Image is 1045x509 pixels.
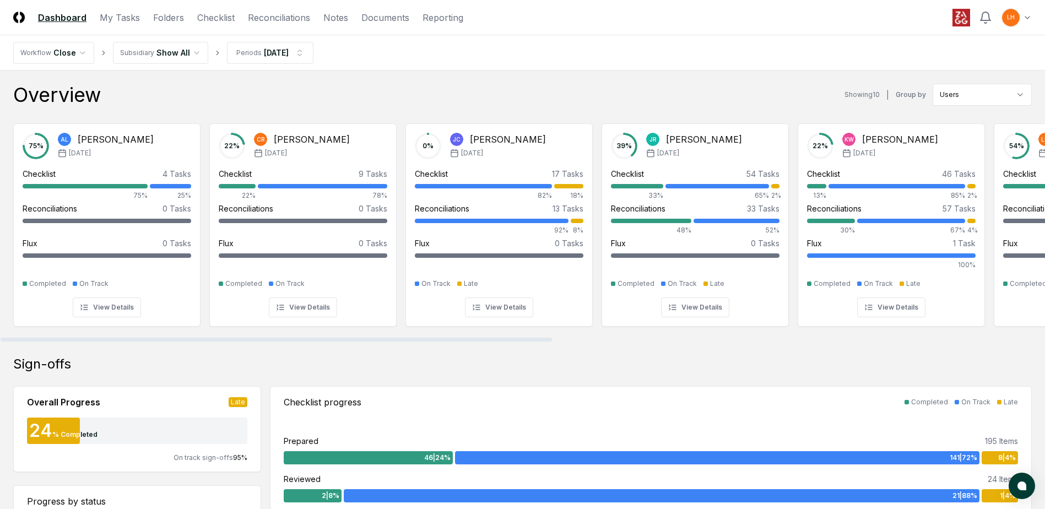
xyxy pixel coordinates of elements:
[359,168,387,180] div: 9 Tasks
[998,453,1016,463] span: 8 | 4 %
[23,168,56,180] div: Checklist
[361,11,409,24] a: Documents
[988,473,1018,485] div: 24 Items
[554,191,583,201] div: 18%
[807,203,862,214] div: Reconciliations
[555,237,583,249] div: 0 Tasks
[69,148,91,158] span: [DATE]
[862,133,938,146] div: [PERSON_NAME]
[571,225,583,235] div: 8%
[27,495,247,508] div: Progress by status
[421,279,451,289] div: On Track
[13,12,25,23] img: Logo
[668,279,697,289] div: On Track
[264,47,289,58] div: [DATE]
[209,115,397,327] a: 22%CR[PERSON_NAME][DATE]Checklist9 Tasks22%78%Reconciliations0 TasksFlux0 TasksCompletedOn TrackV...
[807,237,822,249] div: Flux
[415,168,448,180] div: Checklist
[857,297,925,317] button: View Details
[423,11,463,24] a: Reporting
[943,203,976,214] div: 57 Tasks
[853,148,875,158] span: [DATE]
[453,136,461,144] span: JC
[807,191,826,201] div: 13%
[229,397,247,407] div: Late
[807,168,840,180] div: Checklist
[274,133,350,146] div: [PERSON_NAME]
[751,237,779,249] div: 0 Tasks
[657,148,679,158] span: [DATE]
[906,279,921,289] div: Late
[415,191,552,201] div: 82%
[952,9,970,26] img: ZAGG logo
[814,279,851,289] div: Completed
[857,225,965,235] div: 67%
[405,115,593,327] a: 0%JC[PERSON_NAME][DATE]Checklist17 Tasks82%18%Reconciliations13 Tasks92%8%Flux0 TasksOn TrackLate...
[1004,397,1018,407] div: Late
[150,191,192,201] div: 25%
[359,237,387,249] div: 0 Tasks
[219,191,256,201] div: 22%
[1009,473,1035,499] button: atlas-launcher
[174,453,233,462] span: On track sign-offs
[798,115,985,327] a: 22%KW[PERSON_NAME][DATE]Checklist46 Tasks13%85%2%Reconciliations57 Tasks30%67%4%Flux1 Task100%Com...
[1003,237,1018,249] div: Flux
[163,168,191,180] div: 4 Tasks
[985,435,1018,447] div: 195 Items
[661,297,729,317] button: View Details
[1000,491,1016,501] span: 1 | 4 %
[73,297,141,317] button: View Details
[359,203,387,214] div: 0 Tasks
[967,225,976,235] div: 4%
[197,11,235,24] a: Checklist
[52,430,98,440] div: % Completed
[665,191,769,201] div: 65%
[470,133,546,146] div: [PERSON_NAME]
[219,237,234,249] div: Flux
[13,355,1032,373] div: Sign-offs
[219,168,252,180] div: Checklist
[236,48,262,58] div: Periods
[79,279,109,289] div: On Track
[61,136,68,144] span: AL
[864,279,893,289] div: On Track
[710,279,724,289] div: Late
[618,279,654,289] div: Completed
[415,237,430,249] div: Flux
[78,133,154,146] div: [PERSON_NAME]
[961,397,990,407] div: On Track
[322,491,339,501] span: 2 | 8 %
[163,203,191,214] div: 0 Tasks
[27,396,100,409] div: Overall Progress
[694,225,779,235] div: 52%
[20,48,51,58] div: Workflow
[23,203,77,214] div: Reconciliations
[13,84,101,106] div: Overview
[153,11,184,24] a: Folders
[1001,8,1021,28] button: LH
[747,203,779,214] div: 33 Tasks
[649,136,657,144] span: JR
[844,90,880,100] div: Showing 10
[13,115,201,327] a: 75%AL[PERSON_NAME][DATE]Checklist4 Tasks75%25%Reconciliations0 TasksFlux0 TasksCompletedOn TrackV...
[553,203,583,214] div: 13 Tasks
[227,42,313,64] button: Periods[DATE]
[611,168,644,180] div: Checklist
[911,397,948,407] div: Completed
[415,225,568,235] div: 92%
[611,225,691,235] div: 48%
[323,11,348,24] a: Notes
[424,453,451,463] span: 46 | 24 %
[27,422,52,440] div: 24
[248,11,310,24] a: Reconciliations
[269,297,337,317] button: View Details
[666,133,742,146] div: [PERSON_NAME]
[602,115,789,327] a: 39%JR[PERSON_NAME][DATE]Checklist54 Tasks33%65%2%Reconciliations33 Tasks48%52%Flux0 TasksComplete...
[1007,13,1015,21] span: LH
[163,237,191,249] div: 0 Tasks
[886,89,889,101] div: |
[29,279,66,289] div: Completed
[233,453,247,462] span: 95 %
[13,42,313,64] nav: breadcrumb
[611,203,665,214] div: Reconciliations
